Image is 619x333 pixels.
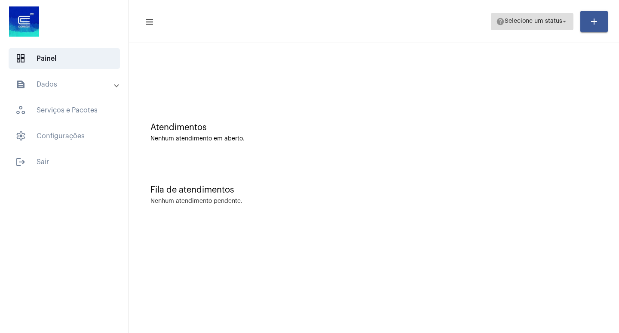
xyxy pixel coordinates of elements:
[9,100,120,121] span: Serviços e Pacotes
[589,16,599,27] mat-icon: add
[561,18,568,25] mat-icon: arrow_drop_down
[491,13,573,30] button: Selecione um status
[15,131,26,141] span: sidenav icon
[144,17,153,27] mat-icon: sidenav icon
[5,74,129,95] mat-expansion-panel-header: sidenav iconDados
[150,123,598,132] div: Atendimentos
[15,79,26,90] mat-icon: sidenav icon
[15,105,26,115] span: sidenav icon
[15,53,26,64] span: sidenav icon
[7,4,41,39] img: d4669ae0-8c07-2337-4f67-34b0df7f5ae4.jpeg
[150,198,242,205] div: Nenhum atendimento pendente.
[150,185,598,195] div: Fila de atendimentos
[15,157,26,167] mat-icon: sidenav icon
[505,19,562,25] span: Selecione um status
[15,79,115,90] mat-panel-title: Dados
[9,48,120,69] span: Painel
[496,17,505,26] mat-icon: help
[9,152,120,172] span: Sair
[150,136,598,142] div: Nenhum atendimento em aberto.
[9,126,120,146] span: Configurações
